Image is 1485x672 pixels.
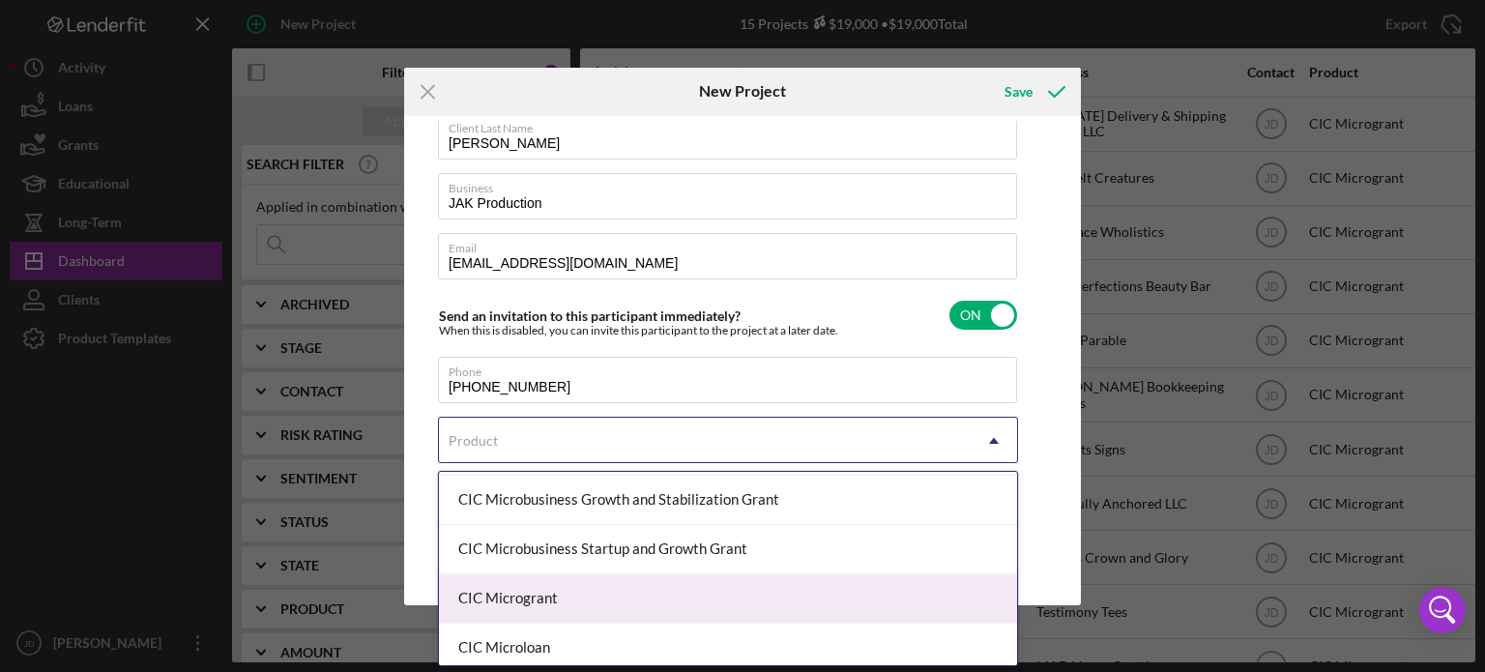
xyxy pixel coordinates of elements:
[985,73,1081,111] button: Save
[449,114,1017,135] label: Client Last Name
[439,525,1017,574] div: CIC Microbusiness Startup and Growth Grant
[699,82,786,100] h6: New Project
[449,234,1017,255] label: Email
[439,574,1017,624] div: CIC Microgrant
[439,476,1017,525] div: CIC Microbusiness Growth and Stabilization Grant
[439,324,838,337] div: When this is disabled, you can invite this participant to the project at a later date.
[439,307,741,324] label: Send an invitation to this participant immediately?
[449,358,1017,379] label: Phone
[449,174,1017,195] label: Business
[449,433,498,449] div: Product
[1005,73,1033,111] div: Save
[1419,587,1466,633] div: Open Intercom Messenger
